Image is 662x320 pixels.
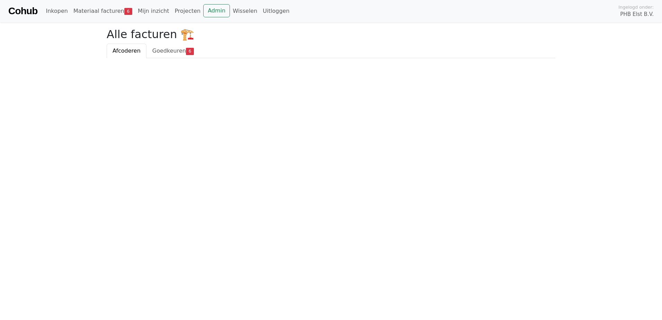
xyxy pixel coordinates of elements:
a: Cohub [8,3,37,19]
span: Ingelogd onder: [618,4,654,10]
a: Projecten [172,4,203,18]
a: Admin [203,4,230,17]
span: PHB Elst B.V. [620,10,654,18]
a: Uitloggen [260,4,292,18]
a: Materiaal facturen6 [71,4,135,18]
a: Goedkeuren6 [146,44,200,58]
span: 6 [186,48,194,55]
h2: Alle facturen 🏗️ [107,28,555,41]
a: Inkopen [43,4,70,18]
span: 6 [124,8,132,15]
span: Afcoderen [113,47,141,54]
a: Mijn inzicht [135,4,172,18]
a: Wisselen [230,4,260,18]
a: Afcoderen [107,44,146,58]
span: Goedkeuren [152,47,186,54]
